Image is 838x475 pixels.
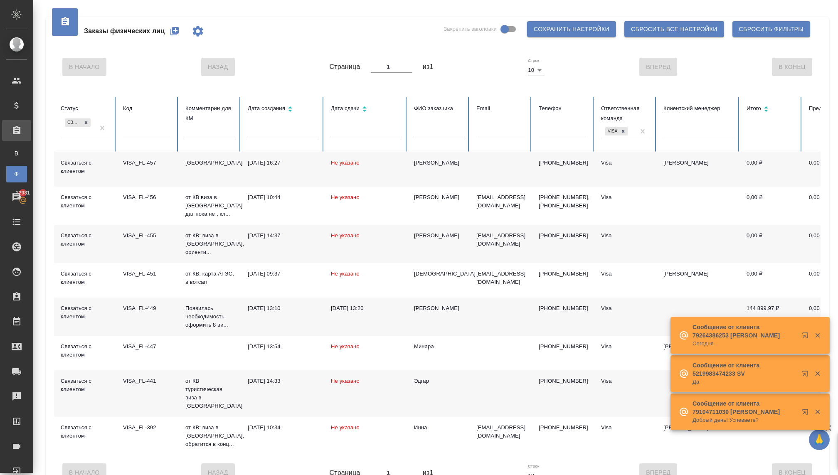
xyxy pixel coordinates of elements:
span: Сохранить настройки [534,24,609,34]
div: Visa [601,342,650,351]
button: Закрыть [809,408,826,416]
button: Открыть в новой вкладке [797,365,817,385]
div: Сортировка [248,103,318,116]
div: [PERSON_NAME] [414,159,463,167]
span: Сбросить все настройки [631,24,717,34]
p: [PHONE_NUMBER] [539,304,588,313]
div: VISA_FL-456 [123,193,172,202]
p: от КВ: карта АТЭС, в вотсап [185,270,234,286]
div: 10 [528,64,545,76]
p: [PHONE_NUMBER], [PHONE_NUMBER] [539,193,588,210]
span: Не указано [331,194,360,200]
div: VISA_FL-441 [123,377,172,385]
div: [DATE] 14:33 [248,377,318,385]
a: В [6,145,27,162]
p: [EMAIL_ADDRESS][DOMAIN_NAME] [476,231,525,248]
p: от КВ виза в [GEOGRAPHIC_DATA] дат пока нет, кл... [185,193,234,218]
div: Клиентский менеджер [663,103,733,113]
span: Страница [330,62,360,72]
div: [DATE] 16:27 [248,159,318,167]
div: ФИО заказчика [414,103,463,113]
div: [DATE] 09:37 [248,270,318,278]
div: [DATE] 13:20 [331,304,401,313]
span: из 1 [423,62,434,72]
div: Связаться с клиентом [61,270,110,286]
div: Эдгар [414,377,463,385]
div: VISA_FL-447 [123,342,172,351]
p: [EMAIL_ADDRESS][DOMAIN_NAME] [476,423,525,440]
span: Не указано [331,232,360,239]
a: Ф [6,166,27,182]
p: Сегодня [693,340,796,348]
label: Строк [528,464,539,468]
p: Сообщение от клиента 5219983474233 SV [693,361,796,378]
span: Не указано [331,424,360,431]
p: Появилась необходимость оформить 8 ви... [185,304,234,329]
div: Инна [414,423,463,432]
div: VISA_FL-457 [123,159,172,167]
button: Сохранить настройки [527,21,616,37]
button: Открыть в новой вкладке [797,404,817,423]
p: [EMAIL_ADDRESS][DOMAIN_NAME] [476,193,525,210]
button: Создать [165,21,185,41]
div: [DATE] 10:44 [248,193,318,202]
span: Не указано [331,343,360,349]
span: Не указано [331,378,360,384]
p: Сообщение от клиента 79104711030 [PERSON_NAME] [693,399,796,416]
p: [PHONE_NUMBER] [539,231,588,240]
div: [PERSON_NAME] [414,304,463,313]
button: Закрыть [809,332,826,339]
td: 0,00 ₽ [740,263,802,298]
label: Строк [528,59,539,63]
div: Минара [414,342,463,351]
div: [PERSON_NAME] [414,231,463,240]
div: Код [123,103,172,113]
div: Связаться с клиентом [61,342,110,359]
div: VISA_FL-455 [123,231,172,240]
span: Ф [10,170,23,178]
button: Открыть в новой вкладке [797,327,817,347]
button: Закрыть [809,370,826,377]
p: от КВ туристическая виза в [GEOGRAPHIC_DATA] [185,377,234,410]
div: VISA_FL-392 [123,423,172,432]
button: Сбросить все настройки [624,21,724,37]
td: 0,00 ₽ [740,187,802,225]
p: [EMAIL_ADDRESS][DOMAIN_NAME] [476,270,525,286]
div: Связаться с клиентом [61,231,110,248]
div: Email [476,103,525,113]
div: Сортировка [331,103,401,116]
span: Не указано [331,160,360,166]
td: [PERSON_NAME] [657,336,740,370]
div: Visa [601,423,650,432]
div: Visa [601,193,650,202]
div: Связаться с клиентом [61,159,110,175]
p: [PHONE_NUMBER] [539,423,588,432]
p: Да [693,378,796,386]
div: Visa [601,159,650,167]
div: Телефон [539,103,588,113]
p: [PHONE_NUMBER] [539,377,588,385]
p: [PHONE_NUMBER] [539,159,588,167]
div: Visa [601,377,650,385]
span: Сбросить фильтры [739,24,803,34]
div: Сортировка [747,103,796,116]
div: Статус [61,103,110,113]
span: 12981 [11,189,35,197]
td: 0,00 ₽ [740,225,802,263]
div: Связаться с клиентом [61,304,110,321]
p: [PHONE_NUMBER] [539,270,588,278]
td: 144 899,97 ₽ [740,298,802,336]
p: от КВ: виза в [GEOGRAPHIC_DATA], ориенти... [185,231,234,256]
button: Сбросить фильтры [732,21,810,37]
span: Заказы физических лиц [84,26,165,36]
div: Связаться с клиентом [65,118,81,127]
td: 0,00 ₽ [740,152,802,187]
div: [DATE] 13:54 [248,342,318,351]
div: VISA_FL-449 [123,304,172,313]
div: [DATE] 13:10 [248,304,318,313]
div: [DATE] 14:37 [248,231,318,240]
div: Комментарии для КМ [185,103,234,123]
div: Связаться с клиентом [61,423,110,440]
td: [PERSON_NAME] [657,263,740,298]
div: Связаться с клиентом [61,377,110,394]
